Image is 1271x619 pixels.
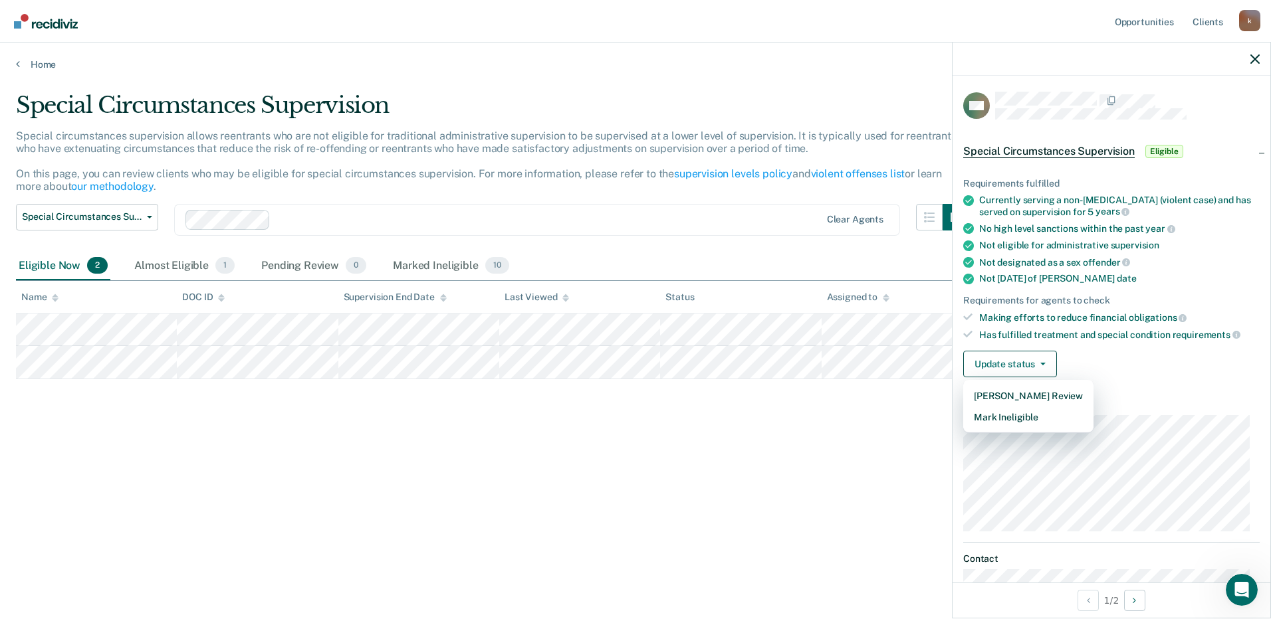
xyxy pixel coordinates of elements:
[963,351,1057,377] button: Update status
[963,553,1260,565] dt: Contact
[827,214,883,225] div: Clear agents
[963,385,1094,406] button: [PERSON_NAME] Review
[1145,223,1175,234] span: year
[505,292,569,303] div: Last Viewed
[963,398,1260,410] dt: Supervision
[979,222,1260,234] div: No high level sanctions within the past
[1173,329,1240,340] span: requirements
[1124,590,1145,611] button: Next Opportunity
[16,130,957,193] p: Special circumstances supervision allows reentrants who are not eligible for traditional administ...
[87,257,108,274] span: 2
[215,257,235,274] span: 1
[1239,10,1260,31] div: k
[16,92,969,130] div: Special Circumstances Supervision
[1226,574,1258,606] iframe: Intercom live chat
[182,292,225,303] div: DOC ID
[953,130,1270,173] div: Special Circumstances SupervisionEligible
[827,292,889,303] div: Assigned to
[979,256,1260,268] div: Not designated as a sex
[979,329,1260,341] div: Has fulfilled treatment and special condition
[14,14,78,29] img: Recidiviz
[963,178,1260,189] div: Requirements fulfilled
[346,257,366,274] span: 0
[485,257,509,274] span: 10
[1117,273,1136,284] span: date
[963,406,1094,428] button: Mark Ineligible
[71,180,154,193] a: our methodology
[963,295,1260,306] div: Requirements for agents to check
[1111,240,1159,250] span: supervision
[22,211,142,222] span: Special Circumstances Supervision
[21,292,58,303] div: Name
[674,167,792,180] a: supervision levels policy
[953,582,1270,618] div: 1 / 2
[963,145,1135,158] span: Special Circumstances Supervision
[665,292,694,303] div: Status
[979,240,1260,251] div: Not eligible for administrative
[811,167,905,180] a: violent offenses list
[979,195,1260,217] div: Currently serving a non-[MEDICAL_DATA] (violent case) and has served on supervision for 5
[16,252,110,281] div: Eligible Now
[1083,257,1131,268] span: offender
[1239,10,1260,31] button: Profile dropdown button
[1096,206,1129,217] span: years
[259,252,369,281] div: Pending Review
[1078,590,1099,611] button: Previous Opportunity
[979,273,1260,284] div: Not [DATE] of [PERSON_NAME]
[1145,145,1183,158] span: Eligible
[390,252,511,281] div: Marked Ineligible
[16,58,1255,70] a: Home
[344,292,447,303] div: Supervision End Date
[132,252,237,281] div: Almost Eligible
[1129,312,1187,323] span: obligations
[979,311,1260,323] div: Making efforts to reduce financial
